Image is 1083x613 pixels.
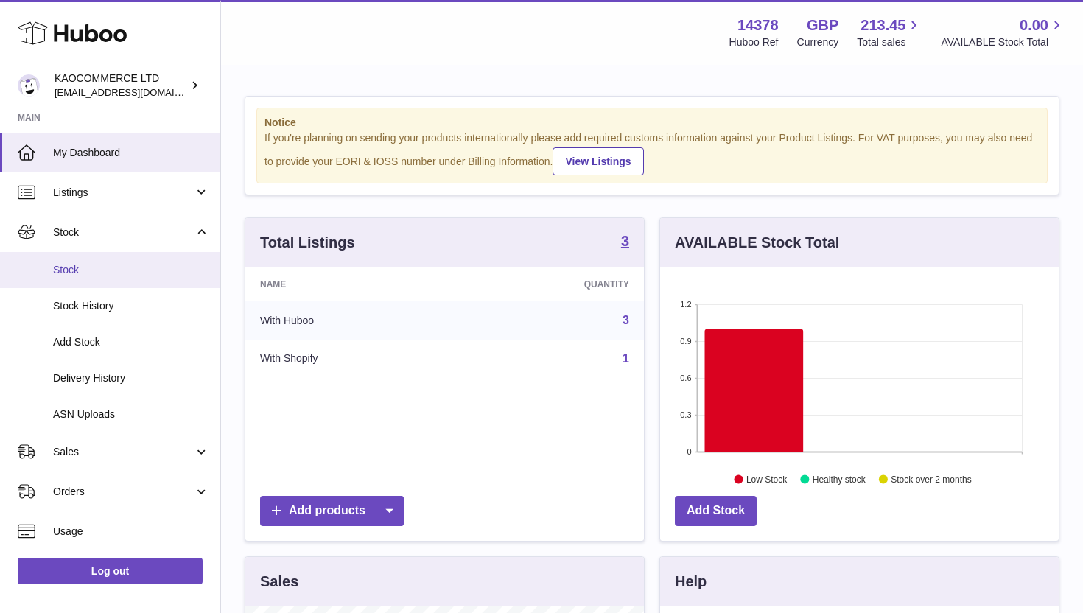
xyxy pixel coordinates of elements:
div: KAOCOMMERCE LTD [55,71,187,99]
td: With Shopify [245,340,460,378]
strong: GBP [807,15,838,35]
span: Stock History [53,299,209,313]
text: 0.3 [680,410,691,419]
div: If you're planning on sending your products internationally please add required customs informati... [264,131,1040,175]
strong: 14378 [737,15,779,35]
text: Low Stock [746,474,788,484]
a: 213.45 Total sales [857,15,922,49]
th: Quantity [460,267,644,301]
text: 0.6 [680,374,691,382]
div: Huboo Ref [729,35,779,49]
img: hello@lunera.co.uk [18,74,40,97]
td: With Huboo [245,301,460,340]
span: Stock [53,225,194,239]
text: Healthy stock [813,474,866,484]
h3: Total Listings [260,233,355,253]
th: Name [245,267,460,301]
div: Currency [797,35,839,49]
span: My Dashboard [53,146,209,160]
span: AVAILABLE Stock Total [941,35,1065,49]
a: Add Stock [675,496,757,526]
span: Sales [53,445,194,459]
a: 1 [623,352,629,365]
strong: Notice [264,116,1040,130]
span: Add Stock [53,335,209,349]
h3: Help [675,572,707,592]
a: 3 [621,234,629,251]
span: [EMAIL_ADDRESS][DOMAIN_NAME] [55,86,217,98]
a: 3 [623,314,629,326]
span: Usage [53,525,209,539]
h3: AVAILABLE Stock Total [675,233,839,253]
a: View Listings [553,147,643,175]
text: 1.2 [680,300,691,309]
a: Log out [18,558,203,584]
span: Stock [53,263,209,277]
a: 0.00 AVAILABLE Stock Total [941,15,1065,49]
span: Listings [53,186,194,200]
a: Add products [260,496,404,526]
text: Stock over 2 months [891,474,971,484]
text: 0.9 [680,337,691,346]
span: 0.00 [1020,15,1048,35]
span: Orders [53,485,194,499]
strong: 3 [621,234,629,248]
span: Delivery History [53,371,209,385]
span: ASN Uploads [53,407,209,421]
span: Total sales [857,35,922,49]
h3: Sales [260,572,298,592]
span: 213.45 [861,15,905,35]
text: 0 [687,447,691,456]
